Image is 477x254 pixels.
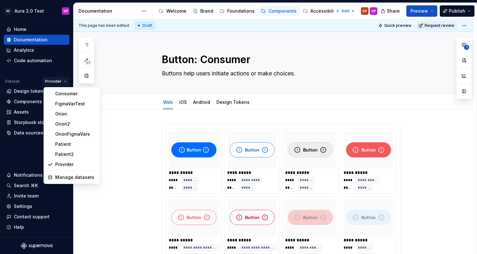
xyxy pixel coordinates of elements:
[55,161,96,168] div: Provider
[45,172,99,182] a: Manage datasets
[55,141,96,147] div: Patient
[55,174,96,180] div: Manage datasets
[55,151,96,157] div: Patient2
[55,131,96,137] div: OrionFigmaVars
[55,121,96,127] div: Orion2
[55,91,96,97] div: Consumer
[55,101,96,107] div: FigmaVarTest
[55,111,96,117] div: Orion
